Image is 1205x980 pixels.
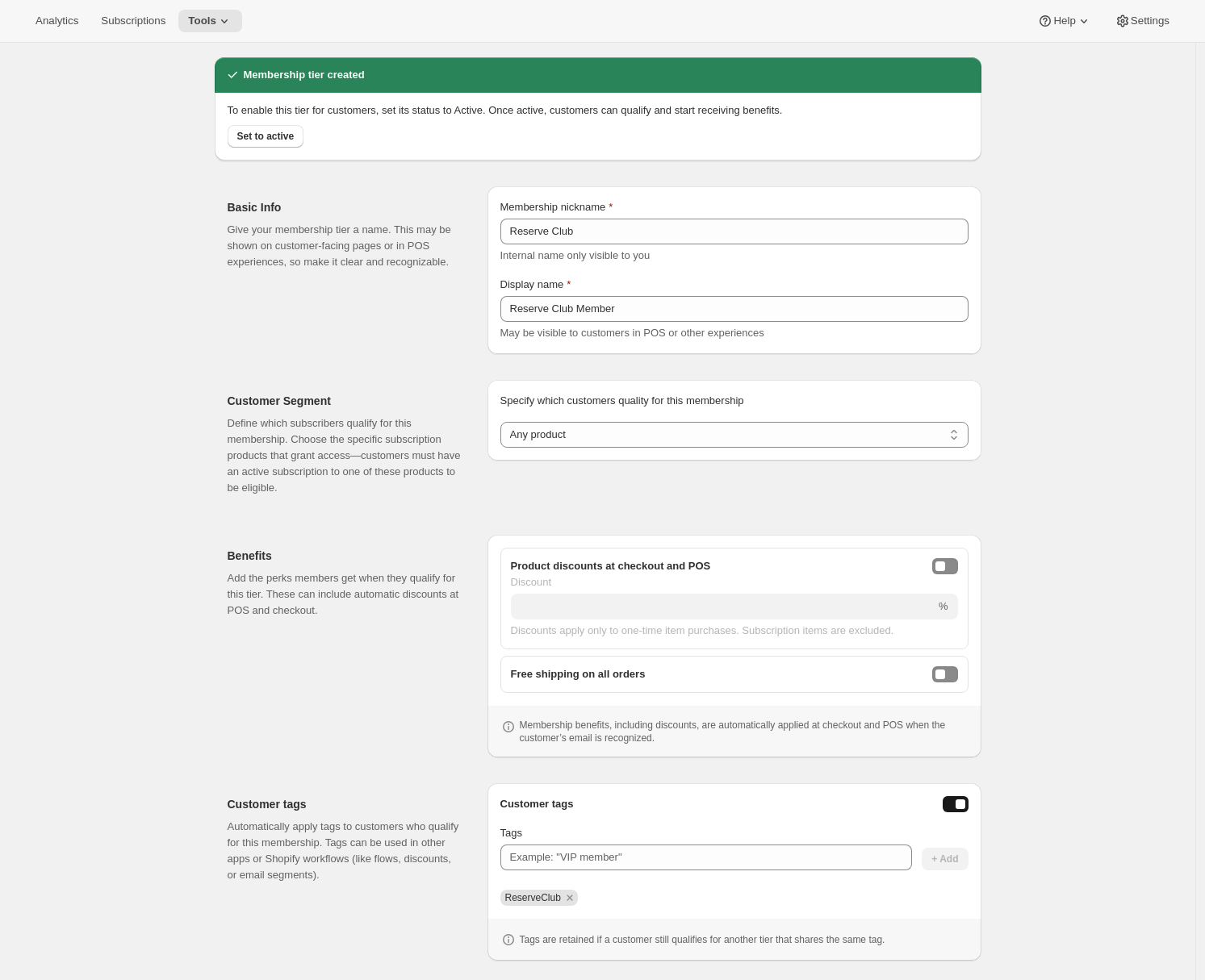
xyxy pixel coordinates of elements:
button: Enable customer tags [943,796,969,812]
h2: Benefits [228,548,462,564]
span: Free shipping on all orders [511,666,646,682]
button: Help [1027,10,1101,32]
button: Analytics [26,10,88,32]
button: Subscriptions [91,10,175,32]
p: To enable this tier for customers, set its status to Active. Once active, customers can qualify a... [228,102,969,119]
span: Discount [511,576,552,588]
h2: Basic Info [228,199,462,215]
span: Help [1053,15,1075,27]
span: May be visible to customers in POS or other experiences [500,327,764,339]
p: Specify which customers quality for this membership [500,393,969,409]
button: Set to active [228,125,304,148]
h3: Customer tags [500,796,574,812]
h2: Customer Segment [228,393,462,409]
button: onlineDiscountEnabled [932,558,958,574]
span: Settings [1131,15,1169,27]
input: Enter display name [500,296,969,322]
h2: Customer tags [228,796,462,812]
span: Tags [500,827,522,839]
h2: Membership tier created [244,67,365,83]
span: Discounts apply only to one-time item purchases. Subscription items are excluded. [511,624,894,636]
button: Tools [178,10,242,32]
span: Product discounts at checkout and POS [511,558,711,574]
button: Settings [1105,10,1179,32]
p: Automatically apply tags to customers who qualify for this membership. Tags can be used in other ... [228,819,462,883]
button: Remove ReserveClub [563,890,577,905]
span: Set to active [237,130,295,143]
input: Enter internal name [500,219,969,244]
input: Example: "VIP member" [500,844,912,870]
span: Tools [188,15,216,27]
span: Internal name only visible to you [500,249,651,261]
span: % [939,600,948,612]
p: Define which subscribers qualify for this membership. Choose the specific subscription products t... [228,415,462,496]
button: freeShippingEnabled [932,666,958,682]
span: Membership nickname [500,201,606,213]
p: Tags are retained if a customer still qualifies for another tier that shares the same tag. [520,933,885,946]
p: Add the perks members get when they qualify for this tier. These can include automatic discounts ... [228,570,462,619]
span: Display name [500,278,564,290]
span: ReserveClub [505,892,561,903]
p: Membership benefits, including discounts, are automatically applied at checkout and POS when the ... [520,719,969,744]
p: Give your membership tier a name. This may be shown on customer-facing pages or in POS experience... [228,222,462,270]
span: Analytics [36,15,78,27]
span: Subscriptions [101,15,165,27]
